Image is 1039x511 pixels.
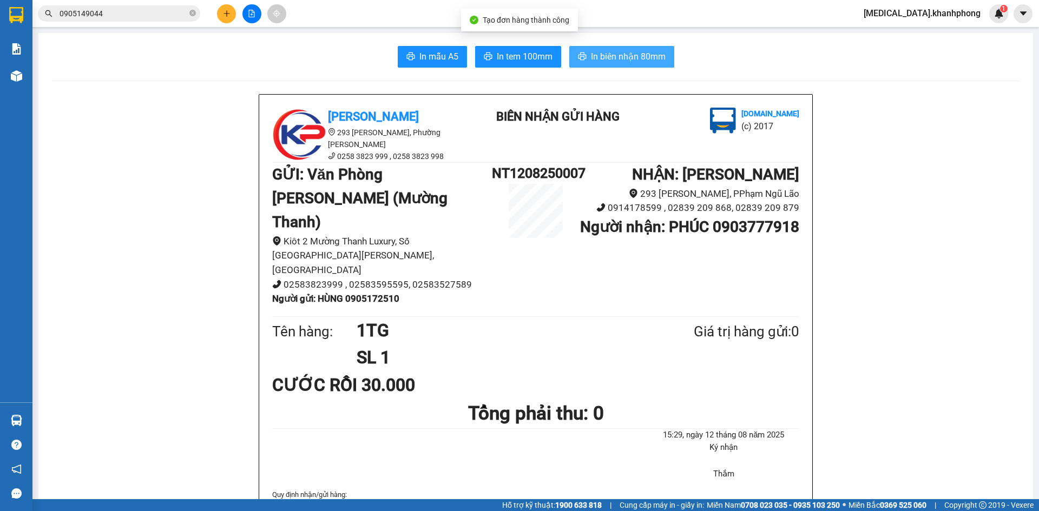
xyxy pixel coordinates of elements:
button: caret-down [1014,4,1033,23]
div: Giá trị hàng gửi: 0 [641,321,799,343]
span: environment [629,189,638,198]
button: printerIn biên nhận 80mm [569,46,674,68]
span: environment [328,128,336,136]
span: printer [406,52,415,62]
span: phone [596,203,606,212]
span: | [935,499,936,511]
strong: 0369 525 060 [880,501,926,509]
li: 0258 3823 999 , 0258 3823 998 [272,150,467,162]
button: plus [217,4,236,23]
div: CƯỚC RỒI 30.000 [272,371,446,399]
span: check-circle [470,16,478,24]
img: solution-icon [11,43,22,55]
span: plus [223,10,231,17]
b: Người nhận : PHÚC 0903777918 [580,218,799,236]
span: aim [273,10,280,17]
img: logo.jpg [710,108,736,134]
span: question-circle [11,440,22,450]
strong: 1900 633 818 [555,501,602,509]
b: Người gửi : HÙNG 0905172510 [272,293,399,304]
b: NHẬN : [PERSON_NAME] [632,165,799,183]
span: ⚪️ [843,503,846,507]
button: file-add [242,4,261,23]
b: GỬI : Văn Phòng [PERSON_NAME] (Mường Thanh) [272,165,448,231]
button: printerIn mẫu A5 [398,46,467,68]
span: Miền Bắc [849,499,926,511]
li: Kiôt 2 Mường Thanh Luxury, Số [GEOGRAPHIC_DATA][PERSON_NAME], [GEOGRAPHIC_DATA] [272,234,492,277]
span: In mẫu A5 [419,50,458,63]
span: caret-down [1018,9,1028,18]
span: close-circle [189,10,196,16]
h1: Tổng phải thu: 0 [272,399,799,428]
span: close-circle [189,9,196,19]
h1: NT1208250007 [492,163,580,184]
input: Tìm tên, số ĐT hoặc mã đơn [60,8,187,19]
span: printer [578,52,587,62]
b: [DOMAIN_NAME] [741,109,799,118]
span: In biên nhận 80mm [591,50,666,63]
span: printer [484,52,492,62]
li: Thắm [648,468,799,481]
li: 293 [PERSON_NAME], Phường [PERSON_NAME] [272,127,467,150]
img: warehouse-icon [11,70,22,82]
button: aim [267,4,286,23]
li: 15:29, ngày 12 tháng 08 năm 2025 [648,429,799,442]
li: 293 [PERSON_NAME], PPhạm Ngũ Lão [580,187,799,201]
b: [PERSON_NAME] [328,110,419,123]
span: Hỗ trợ kỹ thuật: [502,499,602,511]
span: Miền Nam [707,499,840,511]
li: 02583823999 , 02583595595, 02583527589 [272,277,492,292]
span: phone [272,280,281,289]
img: logo.jpg [272,108,326,162]
sup: 1 [1000,5,1008,12]
span: file-add [248,10,255,17]
li: (c) 2017 [741,120,799,133]
span: [MEDICAL_DATA].khanhphong [855,6,989,20]
span: notification [11,464,22,474]
li: Ký nhận [648,441,799,454]
button: printerIn tem 100mm [475,46,561,68]
img: logo-vxr [9,7,23,23]
h1: SL 1 [357,344,641,371]
span: | [610,499,611,511]
img: warehouse-icon [11,415,22,426]
span: phone [328,152,336,160]
span: message [11,488,22,499]
div: Tên hàng: [272,321,357,343]
span: 1 [1002,5,1005,12]
li: 0914178599 , 02839 209 868, 02839 209 879 [580,201,799,215]
span: copyright [979,501,987,509]
b: BIÊN NHẬN GỬI HÀNG [496,110,620,123]
span: Tạo đơn hàng thành công [483,16,569,24]
span: search [45,10,52,17]
span: Cung cấp máy in - giấy in: [620,499,704,511]
img: icon-new-feature [994,9,1004,18]
span: environment [272,236,281,245]
span: In tem 100mm [497,50,553,63]
strong: 0708 023 035 - 0935 103 250 [741,501,840,509]
h1: 1TG [357,317,641,344]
